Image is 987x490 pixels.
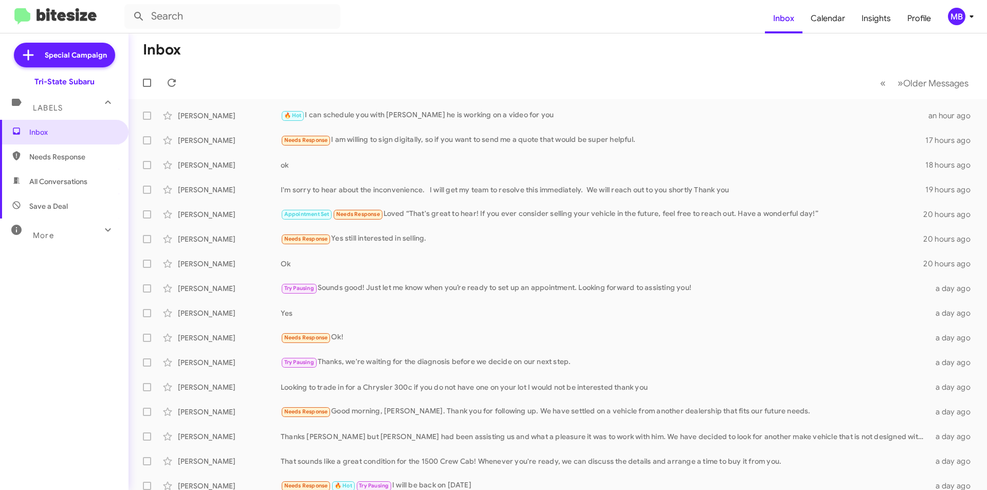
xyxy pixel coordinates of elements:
[929,431,979,442] div: a day ago
[29,127,117,137] span: Inbox
[929,357,979,368] div: a day ago
[281,406,929,418] div: Good morning, [PERSON_NAME]. Thank you for following up. We have settled on a vehicle from anothe...
[874,72,892,94] button: Previous
[281,185,925,195] div: I'm sorry to hear about the inconvenience. I will get my team to resolve this immediately. We wil...
[281,456,929,466] div: That sounds like a great condition for the 1500 Crew Cab! Whenever you're ready, we can discuss t...
[874,72,975,94] nav: Page navigation example
[178,135,281,146] div: [PERSON_NAME]
[923,234,979,244] div: 20 hours ago
[281,431,929,442] div: Thanks [PERSON_NAME] but [PERSON_NAME] had been assisting us and what a pleasure it was to work w...
[929,407,979,417] div: a day ago
[929,456,979,466] div: a day ago
[359,482,389,489] span: Try Pausing
[284,334,328,341] span: Needs Response
[281,160,925,170] div: ok
[284,137,328,143] span: Needs Response
[29,152,117,162] span: Needs Response
[948,8,965,25] div: MB
[281,382,929,392] div: Looking to trade in for a Chrysler 300c if you do not have one on your lot I would not be interes...
[281,259,923,269] div: Ok
[178,185,281,195] div: [PERSON_NAME]
[178,407,281,417] div: [PERSON_NAME]
[903,78,968,89] span: Older Messages
[939,8,976,25] button: MB
[281,110,928,121] div: I can schedule you with [PERSON_NAME] he is working on a video for you
[281,134,925,146] div: I am willing to sign digitally, so if you want to send me a quote that would be super helpful.
[929,382,979,392] div: a day ago
[29,201,68,211] span: Save a Deal
[802,4,853,33] a: Calendar
[178,111,281,121] div: [PERSON_NAME]
[281,332,929,343] div: Ok!
[281,356,929,368] div: Thanks, we're waiting for the diagnosis before we decide on our next step.
[178,234,281,244] div: [PERSON_NAME]
[178,431,281,442] div: [PERSON_NAME]
[29,176,87,187] span: All Conversations
[336,211,380,217] span: Needs Response
[284,211,330,217] span: Appointment Set
[178,308,281,318] div: [PERSON_NAME]
[929,283,979,294] div: a day ago
[880,77,886,89] span: «
[34,77,95,87] div: Tri-State Subaru
[33,231,54,240] span: More
[284,285,314,292] span: Try Pausing
[33,103,63,113] span: Labels
[898,77,903,89] span: »
[923,259,979,269] div: 20 hours ago
[284,112,302,119] span: 🔥 Hot
[891,72,975,94] button: Next
[178,333,281,343] div: [PERSON_NAME]
[853,4,899,33] a: Insights
[178,160,281,170] div: [PERSON_NAME]
[928,111,979,121] div: an hour ago
[281,233,923,245] div: Yes still interested in selling.
[284,359,314,366] span: Try Pausing
[929,333,979,343] div: a day ago
[281,208,923,220] div: Loved “That's great to hear! If you ever consider selling your vehicle in the future, feel free t...
[765,4,802,33] a: Inbox
[178,283,281,294] div: [PERSON_NAME]
[284,235,328,242] span: Needs Response
[923,209,979,220] div: 20 hours ago
[143,42,181,58] h1: Inbox
[281,308,929,318] div: Yes
[178,456,281,466] div: [PERSON_NAME]
[178,259,281,269] div: [PERSON_NAME]
[284,408,328,415] span: Needs Response
[178,209,281,220] div: [PERSON_NAME]
[14,43,115,67] a: Special Campaign
[178,357,281,368] div: [PERSON_NAME]
[284,482,328,489] span: Needs Response
[45,50,107,60] span: Special Campaign
[929,308,979,318] div: a day ago
[925,135,979,146] div: 17 hours ago
[178,382,281,392] div: [PERSON_NAME]
[124,4,340,29] input: Search
[281,282,929,294] div: Sounds good! Just let me know when you’re ready to set up an appointment. Looking forward to assi...
[925,160,979,170] div: 18 hours ago
[335,482,352,489] span: 🔥 Hot
[925,185,979,195] div: 19 hours ago
[899,4,939,33] a: Profile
